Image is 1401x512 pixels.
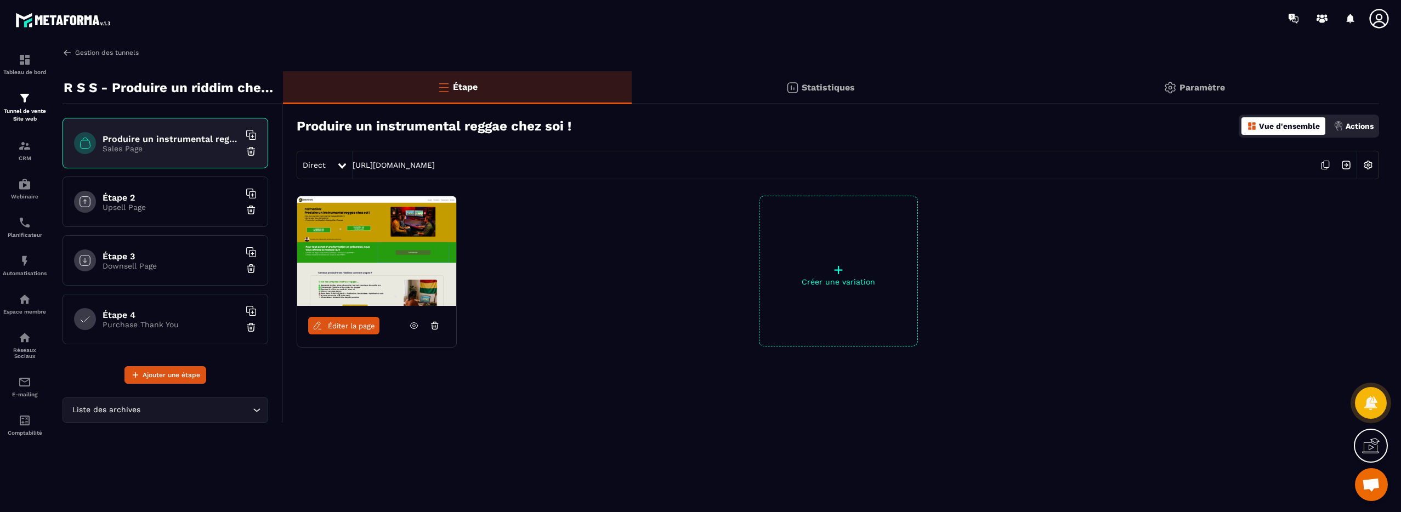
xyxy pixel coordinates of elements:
[103,261,240,270] p: Downsell Page
[63,48,72,58] img: arrow
[3,323,47,367] a: social-networksocial-networkRéseaux Sociaux
[3,430,47,436] p: Comptabilité
[1334,121,1343,131] img: actions.d6e523a2.png
[18,293,31,306] img: automations
[143,369,200,380] span: Ajouter une étape
[103,320,240,329] p: Purchase Thank You
[328,322,375,330] span: Éditer la page
[3,391,47,397] p: E-mailing
[3,270,47,276] p: Automatisations
[18,331,31,344] img: social-network
[103,203,240,212] p: Upsell Page
[3,45,47,83] a: formationformationTableau de bord
[1358,155,1379,175] img: setting-w.858f3a88.svg
[18,376,31,389] img: email
[18,53,31,66] img: formation
[63,397,268,423] div: Search for option
[246,263,257,274] img: trash
[437,81,450,94] img: bars-o.4a397970.svg
[802,82,855,93] p: Statistiques
[246,322,257,333] img: trash
[3,246,47,285] a: automationsautomationsAutomatisations
[3,131,47,169] a: formationformationCRM
[303,161,326,169] span: Direct
[64,77,275,99] p: R S S - Produire un riddim chez soi
[246,204,257,215] img: trash
[1179,82,1225,93] p: Paramètre
[3,107,47,123] p: Tunnel de vente Site web
[786,81,799,94] img: stats.20deebd0.svg
[297,196,456,306] img: image
[297,118,571,134] h3: Produire un instrumental reggae chez soi !
[453,82,478,92] p: Étape
[3,232,47,238] p: Planificateur
[1336,155,1357,175] img: arrow-next.bcc2205e.svg
[3,69,47,75] p: Tableau de bord
[3,347,47,359] p: Réseaux Sociaux
[759,262,917,277] p: +
[103,144,240,153] p: Sales Page
[103,310,240,320] h6: Étape 4
[18,178,31,191] img: automations
[308,317,379,334] a: Éditer la page
[1247,121,1257,131] img: dashboard-orange.40269519.svg
[3,194,47,200] p: Webinaire
[18,254,31,268] img: automations
[353,161,435,169] a: [URL][DOMAIN_NAME]
[103,134,240,144] h6: Produire un instrumental reggae chez soi !
[1346,122,1374,130] p: Actions
[3,367,47,406] a: emailemailE-mailing
[18,414,31,427] img: accountant
[70,404,143,416] span: Liste des archives
[1164,81,1177,94] img: setting-gr.5f69749f.svg
[18,139,31,152] img: formation
[3,406,47,444] a: accountantaccountantComptabilité
[18,92,31,105] img: formation
[15,10,114,30] img: logo
[3,169,47,208] a: automationsautomationsWebinaire
[143,404,250,416] input: Search for option
[3,208,47,246] a: schedulerschedulerPlanificateur
[103,192,240,203] h6: Étape 2
[1259,122,1320,130] p: Vue d'ensemble
[124,366,206,384] button: Ajouter une étape
[3,309,47,315] p: Espace membre
[759,277,917,286] p: Créer une variation
[63,48,139,58] a: Gestion des tunnels
[18,216,31,229] img: scheduler
[103,251,240,261] h6: Étape 3
[3,155,47,161] p: CRM
[246,146,257,157] img: trash
[1355,468,1388,501] div: Ouvrir le chat
[3,285,47,323] a: automationsautomationsEspace membre
[3,83,47,131] a: formationformationTunnel de vente Site web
